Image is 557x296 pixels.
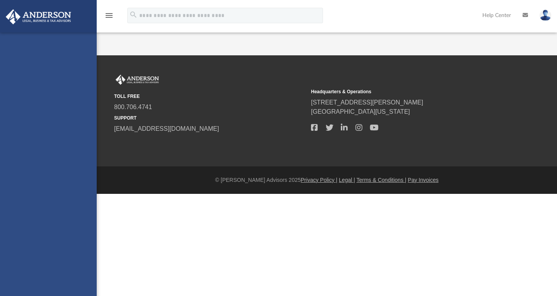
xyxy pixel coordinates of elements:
small: SUPPORT [114,115,306,121]
a: menu [104,15,114,20]
a: Privacy Policy | [301,177,338,183]
i: search [129,10,138,19]
img: User Pic [540,10,551,21]
i: menu [104,11,114,20]
a: 800.706.4741 [114,104,152,110]
img: Anderson Advisors Platinum Portal [114,75,161,85]
small: Headquarters & Operations [311,88,502,95]
small: TOLL FREE [114,93,306,100]
a: Legal | [339,177,355,183]
a: [EMAIL_ADDRESS][DOMAIN_NAME] [114,125,219,132]
div: © [PERSON_NAME] Advisors 2025 [97,176,557,184]
img: Anderson Advisors Platinum Portal [3,9,73,24]
a: Pay Invoices [408,177,438,183]
a: [STREET_ADDRESS][PERSON_NAME] [311,99,423,106]
a: Terms & Conditions | [357,177,407,183]
a: [GEOGRAPHIC_DATA][US_STATE] [311,108,410,115]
